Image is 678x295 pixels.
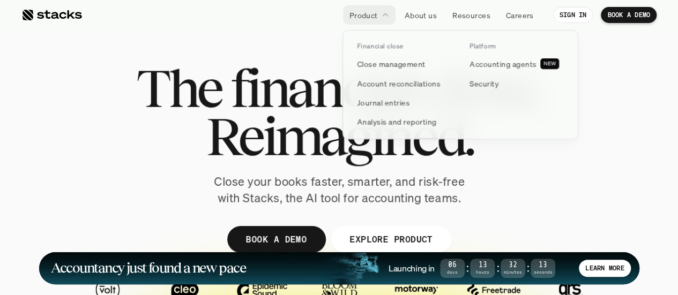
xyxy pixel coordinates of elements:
[351,112,458,131] a: Analysis and reporting
[331,226,451,253] a: EXPLORE PRODUCT
[500,5,540,25] a: Careers
[470,58,537,70] p: Accounting agents
[357,116,436,127] p: Analysis and reporting
[463,73,570,93] a: Security
[136,64,221,112] span: The
[205,173,473,207] p: Close your books faster, smarter, and risk-free with Stacks, the AI tool for accounting teams.
[452,10,490,21] p: Resources
[440,262,465,268] span: 06
[349,231,433,247] p: EXPLORE PRODUCT
[446,5,497,25] a: Resources
[501,262,525,268] span: 32
[560,11,587,19] p: SIGN IN
[357,97,409,108] p: Journal entries
[126,248,174,255] a: Privacy Policy
[553,7,593,23] a: SIGN IN
[470,78,498,89] p: Security
[470,270,495,274] span: Hours
[351,73,458,93] a: Account reconciliations
[349,10,378,21] p: Product
[465,262,470,274] strong: :
[463,54,570,73] a: Accounting agentsNEW
[470,262,495,268] span: 13
[227,226,325,253] a: BOOK A DEMO
[357,78,441,89] p: Account reconciliations
[470,42,496,50] p: Platform
[585,264,624,272] p: LEARN MORE
[51,262,247,274] h1: Accountancy just found a new pace
[245,231,307,247] p: BOOK A DEMO
[398,5,443,25] a: About us
[357,58,426,70] p: Close management
[205,112,473,161] span: Reimagined.
[495,262,500,274] strong: :
[230,64,415,112] span: financial
[351,93,458,112] a: Journal entries
[531,262,555,268] span: 13
[440,270,465,274] span: Days
[39,252,639,284] a: Accountancy just found a new paceLaunching in06Days:13Hours:32Minutes:13SecondsLEARN MORE
[405,10,437,21] p: About us
[601,7,657,23] a: BOOK A DEMO
[389,262,435,274] h4: Launching in
[351,54,458,73] a: Close management
[506,10,534,21] p: Careers
[357,42,403,50] p: Financial close
[525,262,531,274] strong: :
[607,11,650,19] p: BOOK A DEMO
[543,60,556,67] h2: NEW
[531,270,555,274] span: Seconds
[501,270,525,274] span: Minutes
